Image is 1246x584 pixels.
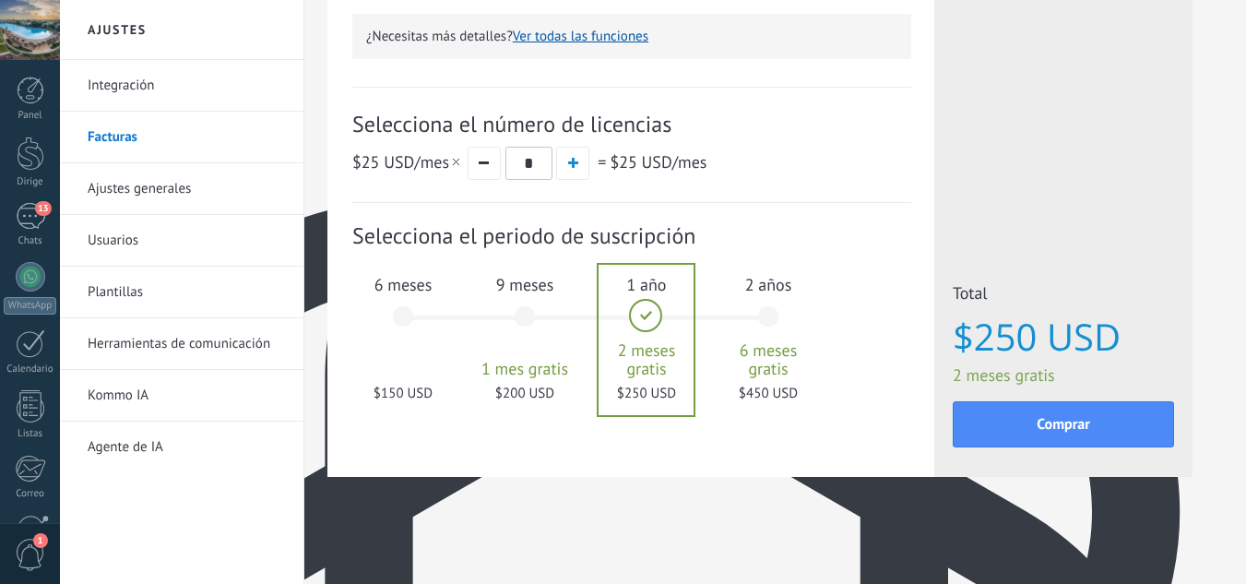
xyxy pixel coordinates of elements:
font: Dirige [17,175,42,188]
li: Plantillas [60,267,303,318]
font: WhatsApp [8,299,52,312]
li: Kommo IA [60,370,303,422]
font: Selecciona el número de licencias [352,110,671,138]
font: $450 USD [739,385,798,402]
font: ¿Necesitas más detalles? [366,28,513,45]
li: Ajustes generales [60,163,303,215]
font: /mes [672,151,707,173]
font: Ajustes [88,21,147,38]
font: Total [953,282,988,304]
font: Integración [88,77,155,94]
a: Ajustes generales [88,163,285,215]
font: Agente de IA [88,438,163,456]
a: Agente de IA [88,422,285,473]
font: = [598,151,606,173]
a: Kommo IA [88,370,285,422]
font: 1 mes gratis [481,358,568,379]
font: Listas [18,427,42,440]
li: Agente de IA [60,422,303,472]
font: Kommo IA [88,387,148,404]
font: $200 USD [495,385,554,402]
font: 9 meses [496,274,554,295]
font: 2 años [745,274,792,295]
li: Usuarios [60,215,303,267]
font: 13 [38,202,48,214]
button: Ver todas las funciones [513,28,648,45]
a: Herramientas de comunicación [88,318,285,370]
font: /mes [414,151,449,173]
font: Selecciona el periodo de suscripción [352,221,695,250]
font: 2 meses gratis [953,364,1055,386]
font: Panel [18,109,42,122]
li: Integración [60,60,303,112]
font: Comprar [1037,415,1090,434]
font: $25 USD [610,151,671,173]
font: $250 USD [953,311,1121,362]
font: Ajustes generales [88,180,191,197]
font: 6 meses gratis [740,340,798,379]
a: Plantillas [88,267,285,318]
li: Herramientas de comunicación [60,318,303,370]
li: Facturas [60,112,303,163]
font: Correo [16,487,44,500]
font: 6 meses [374,274,433,295]
button: Comprar [953,401,1174,447]
font: Chats [18,234,42,247]
font: $25 USD [352,151,414,173]
a: Integración [88,60,285,112]
font: 1 [38,534,43,546]
font: Herramientas de comunicación [88,335,270,352]
a: Facturas [88,112,285,163]
font: Calendario [6,363,53,375]
font: $150 USD [374,385,433,402]
font: Usuarios [88,232,138,249]
font: Facturas [88,128,137,146]
a: Usuarios [88,215,285,267]
font: Plantillas [88,283,143,301]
